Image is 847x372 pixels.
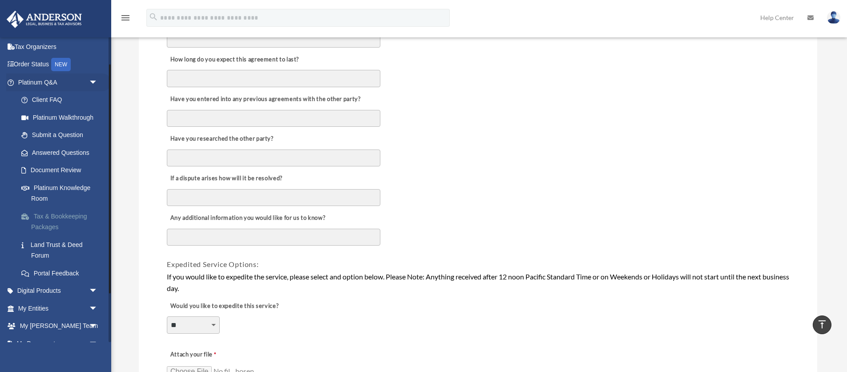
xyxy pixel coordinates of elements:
[827,11,840,24] img: User Pic
[89,73,107,92] span: arrow_drop_down
[813,315,831,334] a: vertical_align_top
[120,16,131,23] a: menu
[167,212,327,225] label: Any additional information you would like for us to know?
[89,299,107,318] span: arrow_drop_down
[167,260,259,268] span: Expedited Service Options:
[6,299,111,317] a: My Entitiesarrow_drop_down
[167,93,363,105] label: Have you entered into any previous agreements with the other party?
[167,173,285,185] label: If a dispute arises how will it be resolved?
[12,162,107,179] a: Document Review
[120,12,131,23] i: menu
[6,73,111,91] a: Platinum Q&Aarrow_drop_down
[12,109,111,126] a: Platinum Walkthrough
[51,58,71,71] div: NEW
[6,38,111,56] a: Tax Organizers
[12,264,111,282] a: Portal Feedback
[167,348,256,361] label: Attach your file
[89,282,107,300] span: arrow_drop_down
[167,300,281,312] label: Would you like to expedite this service?
[6,317,111,335] a: My [PERSON_NAME] Teamarrow_drop_down
[12,236,111,264] a: Land Trust & Deed Forum
[89,317,107,336] span: arrow_drop_down
[4,11,85,28] img: Anderson Advisors Platinum Portal
[12,144,111,162] a: Answered Questions
[167,53,301,66] label: How long do you expect this agreement to last?
[6,282,111,300] a: Digital Productsarrow_drop_down
[167,133,276,146] label: Have you researched the other party?
[6,335,111,352] a: My Documentsarrow_drop_down
[149,12,158,22] i: search
[12,179,111,207] a: Platinum Knowledge Room
[89,335,107,353] span: arrow_drop_down
[12,207,111,236] a: Tax & Bookkeeping Packages
[12,126,111,144] a: Submit a Question
[12,91,111,109] a: Client FAQ
[167,271,789,294] div: If you would like to expedite the service, please select and option below. Please Note: Anything ...
[6,56,111,74] a: Order StatusNEW
[817,319,827,330] i: vertical_align_top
